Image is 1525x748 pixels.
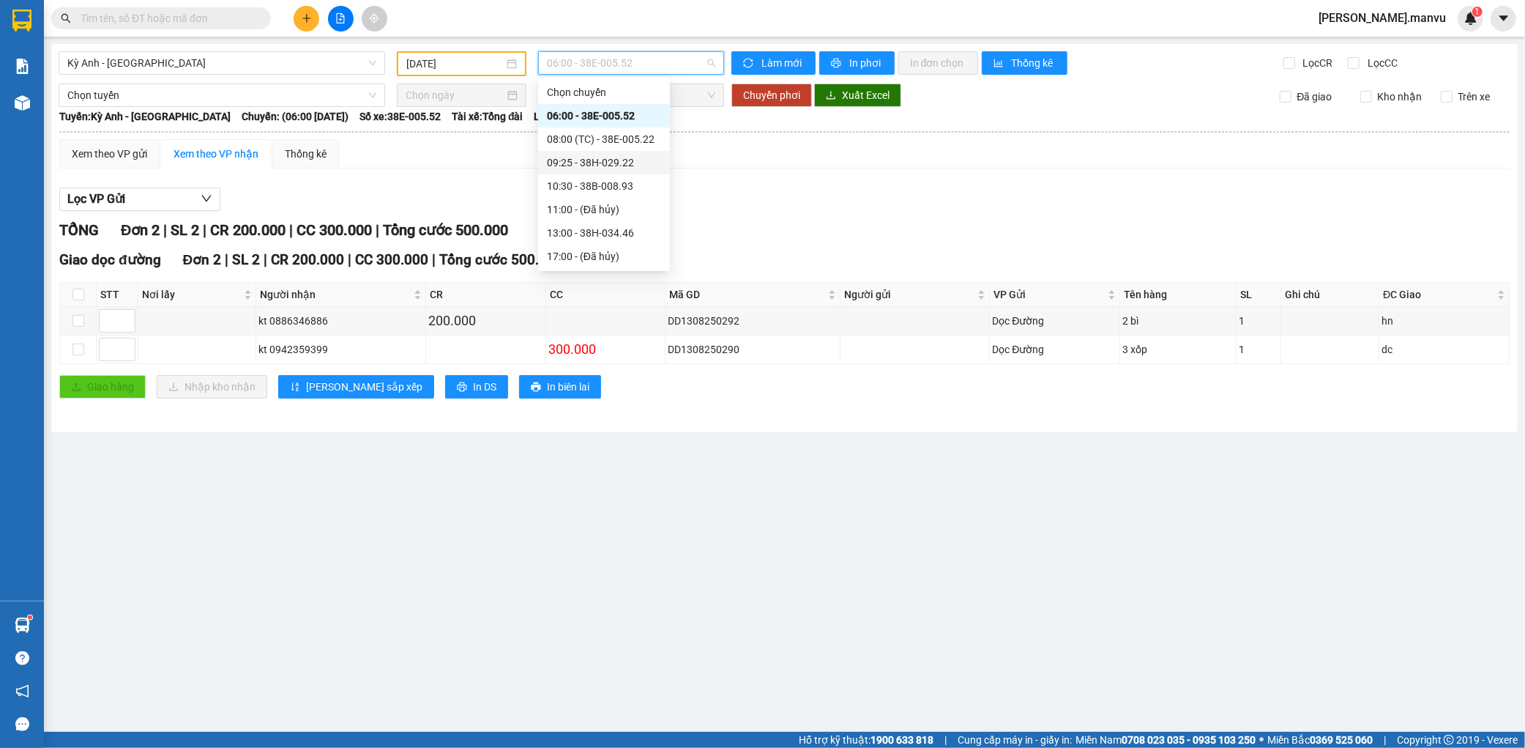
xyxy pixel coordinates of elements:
th: CR [426,283,546,307]
td: Dọc Đường [990,307,1120,336]
span: | [203,221,206,239]
span: ⚪️ [1259,737,1264,743]
button: Lọc VP Gửi [59,188,220,211]
button: printerIn DS [445,375,508,399]
b: Tuyến: Kỳ Anh - [GEOGRAPHIC_DATA] [59,111,231,122]
span: | [289,221,293,239]
span: ĐC Giao [1383,286,1494,303]
span: Người gửi [844,286,975,303]
button: downloadNhập kho nhận [157,375,267,399]
th: CC [546,283,666,307]
div: hn [1382,313,1507,329]
span: CC 300.000 [355,251,428,268]
button: printerIn biên lai [519,375,601,399]
strong: 1900 633 818 [870,734,933,746]
div: 1 [1239,313,1278,329]
button: uploadGiao hàng [59,375,146,399]
span: printer [531,382,541,393]
button: Chuyển phơi [731,84,812,107]
span: CR 200.000 [210,221,286,239]
button: printerIn phơi [819,51,895,75]
span: 1 [1474,7,1480,17]
span: Chọn tuyến [67,84,376,106]
div: Xem theo VP gửi [72,146,147,162]
div: Thống kê [285,146,327,162]
div: 1 [1239,341,1278,358]
span: Người nhận [260,286,411,303]
span: Lọc CR [1297,55,1335,71]
span: printer [831,58,843,70]
img: warehouse-icon [15,95,30,111]
td: DD1308250290 [665,336,840,364]
div: 13:00 - 38H-034.46 [547,225,661,241]
span: sort-ascending [290,382,300,393]
div: 06:00 - 38E-005.52 [547,108,661,124]
div: Dọc Đường [992,341,1117,358]
span: | [348,251,351,268]
span: Miền Bắc [1267,732,1373,748]
span: In phơi [849,55,883,71]
img: warehouse-icon [15,618,30,633]
span: | [376,221,379,239]
td: DD1308250292 [665,307,840,336]
span: message [15,717,29,731]
span: | [1384,732,1386,748]
span: sync [743,58,756,70]
div: 11:00 - (Đã hủy) [547,201,661,218]
span: Tổng cước 500.000 [439,251,563,268]
div: 09:25 - 38H-029.22 [547,155,661,171]
div: Chọn chuyến [538,81,670,104]
span: Cung cấp máy in - giấy in: [958,732,1072,748]
span: Loại xe: Giường nằm 40 chỗ [534,108,663,125]
span: Kho nhận [1372,89,1428,105]
span: question-circle [15,651,29,665]
input: Chọn ngày [406,87,504,103]
div: Dọc Đường [992,313,1117,329]
button: In đơn chọn [898,51,978,75]
span: Lọc CC [1362,55,1400,71]
th: SL [1237,283,1281,307]
span: Đơn 2 [183,251,222,268]
span: Hỗ trợ kỹ thuật: [799,732,933,748]
button: downloadXuất Excel [814,84,901,107]
div: kt 0942359399 [258,341,423,358]
span: | [432,251,436,268]
img: icon-new-feature [1464,12,1477,25]
span: CC 300.000 [297,221,372,239]
span: Nơi lấy [142,286,241,303]
span: SL 2 [171,221,199,239]
span: Đã giao [1291,89,1338,105]
span: Chuyến: (06:00 [DATE]) [242,108,348,125]
button: bar-chartThống kê [982,51,1067,75]
span: Giao dọc đường [59,251,161,268]
span: copyright [1444,735,1454,745]
span: | [944,732,947,748]
span: Lọc VP Gửi [67,190,125,208]
button: file-add [328,6,354,32]
span: CR 200.000 [271,251,344,268]
li: [PERSON_NAME] [7,88,171,108]
span: VP Gửi [993,286,1105,303]
span: Mã GD [669,286,825,303]
img: logo-vxr [12,10,31,32]
span: bar-chart [993,58,1006,70]
th: STT [97,283,138,307]
div: Xem theo VP nhận [174,146,258,162]
span: [PERSON_NAME] sắp xếp [306,379,422,395]
span: | [264,251,267,268]
strong: 0708 023 035 - 0935 103 250 [1122,734,1256,746]
input: Tìm tên, số ĐT hoặc mã đơn [81,10,253,26]
div: 08:00 (TC) - 38E-005.22 [547,131,661,147]
li: In ngày: 19:25 13/08 [7,108,171,129]
button: caret-down [1491,6,1516,32]
span: printer [457,382,467,393]
span: aim [369,13,379,23]
strong: 0369 525 060 [1310,734,1373,746]
button: aim [362,6,387,32]
div: kt 0886346886 [258,313,423,329]
span: [PERSON_NAME].manvu [1307,9,1458,27]
span: Kỳ Anh - Hà Nội [67,52,376,74]
span: In DS [473,379,496,395]
span: caret-down [1497,12,1510,25]
div: DD1308250292 [668,313,838,329]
